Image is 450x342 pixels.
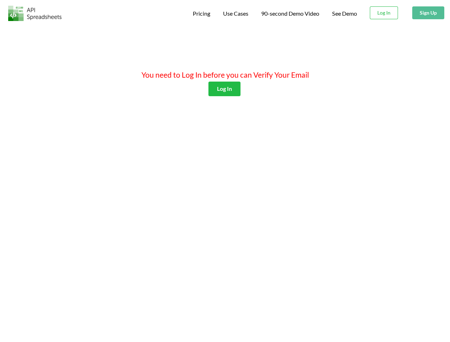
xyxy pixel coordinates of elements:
[208,82,240,96] button: Log In
[67,70,382,79] h4: You need to Log In before you can Verify Your Email
[261,11,319,16] span: 90-second Demo Video
[370,6,398,19] button: Log In
[8,6,62,21] img: Logo.png
[412,6,444,19] button: Sign Up
[223,10,248,17] span: Use Cases
[193,10,210,17] span: Pricing
[332,10,357,17] a: See Demo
